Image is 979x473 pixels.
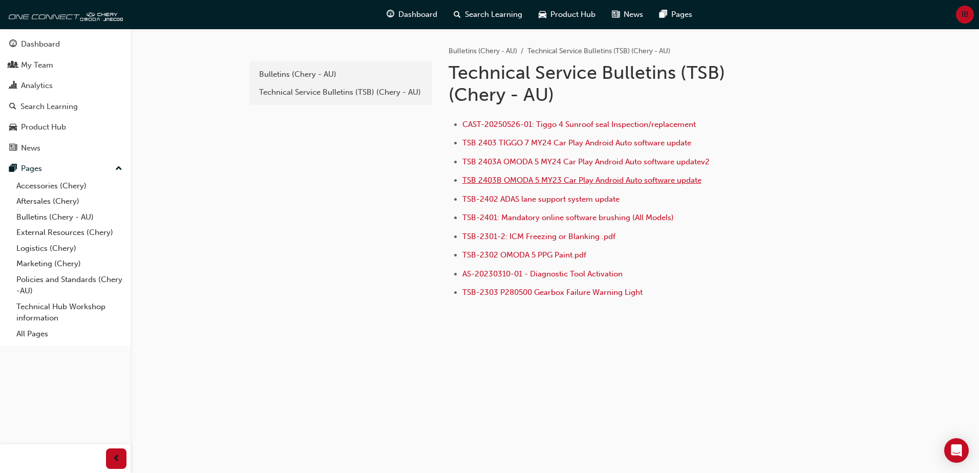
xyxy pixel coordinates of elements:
span: prev-icon [113,453,120,465]
div: Product Hub [21,121,66,133]
a: TSB-2401: Mandatory online software brushing (All Models) [462,213,674,222]
a: Analytics [4,76,126,95]
a: Product Hub [4,118,126,137]
a: TSB-2303 P280500 Gearbox Failure Warning Light [462,288,643,297]
div: Analytics [21,80,53,92]
a: External Resources (Chery) [12,225,126,241]
span: chart-icon [9,81,17,91]
div: News [21,142,40,154]
a: TSB 2403B OMODA 5 MY23 Car Play Android Auto software update [462,176,701,185]
span: search-icon [9,102,16,112]
a: Dashboard [4,35,126,54]
a: Logistics (Chery) [12,241,126,256]
a: guage-iconDashboard [378,4,445,25]
a: Bulletins (Chery - AU) [449,47,517,55]
button: IB [956,6,974,24]
div: Dashboard [21,38,60,50]
a: AS-20230310-01 - Diagnostic Tool Activation [462,269,623,278]
span: pages-icon [659,8,667,21]
div: Pages [21,163,42,175]
div: Open Intercom Messenger [944,438,969,463]
span: Dashboard [398,9,437,20]
a: TSB-2302 OMODA 5 PPG Paint.pdf [462,250,586,260]
a: Search Learning [4,97,126,116]
span: guage-icon [9,40,17,49]
span: IB [962,9,969,20]
span: guage-icon [387,8,394,21]
span: Product Hub [550,9,595,20]
a: Bulletins (Chery - AU) [12,209,126,225]
span: pages-icon [9,164,17,174]
a: All Pages [12,326,126,342]
a: News [4,139,126,158]
a: TSB 2403 TIGGO 7 MY24 Car Play Android Auto software update [462,138,691,147]
span: search-icon [454,8,461,21]
span: News [624,9,643,20]
a: TSB-2301-2: ICM Freezing or Blanking .pdf [462,232,615,241]
a: news-iconNews [604,4,651,25]
a: Technical Service Bulletins (TSB) (Chery - AU) [254,83,428,101]
a: car-iconProduct Hub [530,4,604,25]
a: Technical Hub Workshop information [12,299,126,326]
span: people-icon [9,61,17,70]
span: news-icon [9,144,17,153]
a: Policies and Standards (Chery -AU) [12,272,126,299]
button: Pages [4,159,126,178]
div: Search Learning [20,101,78,113]
button: DashboardMy TeamAnalyticsSearch LearningProduct HubNews [4,33,126,159]
a: Accessories (Chery) [12,178,126,194]
li: Technical Service Bulletins (TSB) (Chery - AU) [527,46,670,57]
span: Search Learning [465,9,522,20]
a: CAST-20250526-01: Tiggo 4 Sunroof seal Inspection/replacement [462,120,696,129]
a: search-iconSearch Learning [445,4,530,25]
h1: Technical Service Bulletins (TSB) (Chery - AU) [449,61,784,106]
span: up-icon [115,162,122,176]
span: news-icon [612,8,620,21]
span: car-icon [9,123,17,132]
a: Marketing (Chery) [12,256,126,272]
a: pages-iconPages [651,4,700,25]
a: Bulletins (Chery - AU) [254,66,428,83]
div: Bulletins (Chery - AU) [259,69,423,80]
div: Technical Service Bulletins (TSB) (Chery - AU) [259,87,423,98]
div: My Team [21,59,53,71]
span: car-icon [539,8,546,21]
span: Pages [671,9,692,20]
a: TSB-2402 ADAS lane support system update [462,195,620,204]
a: TSB 2403A OMODA 5 MY24 Car Play Android Auto software updatev2 [462,157,710,166]
img: oneconnect [5,4,123,25]
a: My Team [4,56,126,75]
a: Aftersales (Chery) [12,193,126,209]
